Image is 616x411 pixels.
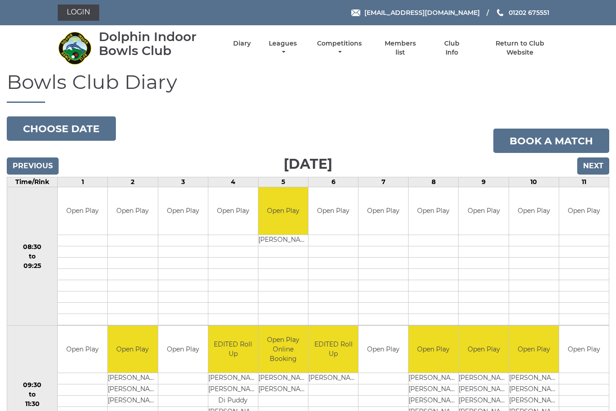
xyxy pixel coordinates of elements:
[7,71,609,103] h1: Bowls Club Diary
[108,373,157,384] td: [PERSON_NAME]
[108,396,157,407] td: [PERSON_NAME]
[208,326,258,373] td: EDITED Roll Up
[497,9,503,16] img: Phone us
[258,384,308,396] td: [PERSON_NAME]
[459,373,508,384] td: [PERSON_NAME]
[7,116,116,141] button: Choose date
[308,373,358,384] td: [PERSON_NAME]
[308,326,358,373] td: EDITED Roll Up
[58,31,92,65] img: Dolphin Indoor Bowls Club
[267,39,299,57] a: Leagues
[509,326,559,373] td: Open Play
[233,39,251,48] a: Diary
[409,396,458,407] td: [PERSON_NAME]
[437,39,466,57] a: Club Info
[409,384,458,396] td: [PERSON_NAME]
[208,373,258,384] td: [PERSON_NAME]
[108,177,158,187] td: 2
[482,39,558,57] a: Return to Club Website
[258,326,308,373] td: Open Play Online Booking
[258,373,308,384] td: [PERSON_NAME]
[99,30,217,58] div: Dolphin Indoor Bowls Club
[351,9,360,16] img: Email
[559,187,609,235] td: Open Play
[58,5,99,21] a: Login
[577,157,609,175] input: Next
[493,129,609,153] a: Book a match
[58,326,107,373] td: Open Play
[108,384,157,396] td: [PERSON_NAME]
[409,373,458,384] td: [PERSON_NAME]
[509,187,559,235] td: Open Play
[108,326,157,373] td: Open Play
[459,326,508,373] td: Open Play
[208,177,258,187] td: 4
[559,326,609,373] td: Open Play
[509,373,559,384] td: [PERSON_NAME]
[351,8,480,18] a: Email [EMAIL_ADDRESS][DOMAIN_NAME]
[7,157,59,175] input: Previous
[459,396,508,407] td: [PERSON_NAME]
[359,177,409,187] td: 7
[509,384,559,396] td: [PERSON_NAME]
[459,177,509,187] td: 9
[258,177,308,187] td: 5
[509,177,559,187] td: 10
[509,9,549,17] span: 01202 675551
[409,187,458,235] td: Open Play
[308,177,359,187] td: 6
[496,8,549,18] a: Phone us 01202 675551
[559,177,609,187] td: 11
[409,177,459,187] td: 8
[158,187,208,235] td: Open Play
[58,187,107,235] td: Open Play
[158,177,208,187] td: 3
[258,235,308,246] td: [PERSON_NAME]
[380,39,421,57] a: Members list
[158,326,208,373] td: Open Play
[308,187,358,235] td: Open Play
[359,187,408,235] td: Open Play
[359,326,408,373] td: Open Play
[208,384,258,396] td: [PERSON_NAME]
[459,384,508,396] td: [PERSON_NAME]
[7,177,58,187] td: Time/Rink
[208,396,258,407] td: Di Puddy
[459,187,508,235] td: Open Play
[258,187,308,235] td: Open Play
[364,9,480,17] span: [EMAIL_ADDRESS][DOMAIN_NAME]
[208,187,258,235] td: Open Play
[509,396,559,407] td: [PERSON_NAME]
[409,326,458,373] td: Open Play
[7,187,58,326] td: 08:30 to 09:25
[108,187,157,235] td: Open Play
[58,177,108,187] td: 1
[315,39,364,57] a: Competitions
